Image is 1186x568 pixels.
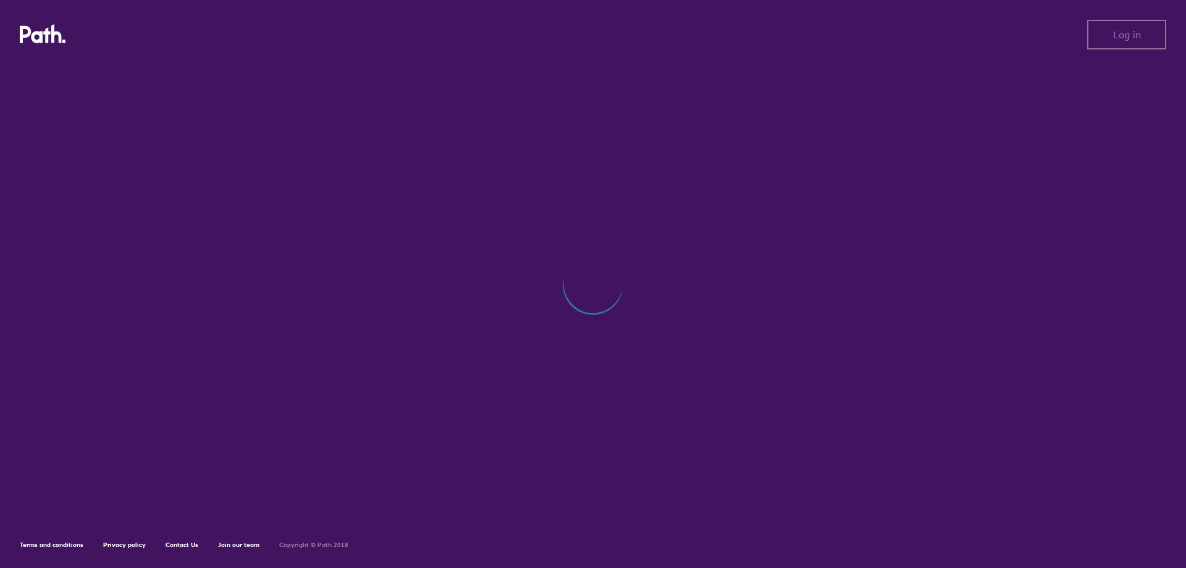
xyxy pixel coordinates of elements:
[1113,29,1141,40] span: Log in
[103,541,146,549] a: Privacy policy
[20,541,83,549] a: Terms and conditions
[1087,20,1166,49] button: Log in
[166,541,198,549] a: Contact Us
[218,541,259,549] a: Join our team
[279,541,348,549] h6: Copyright © Path 2018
